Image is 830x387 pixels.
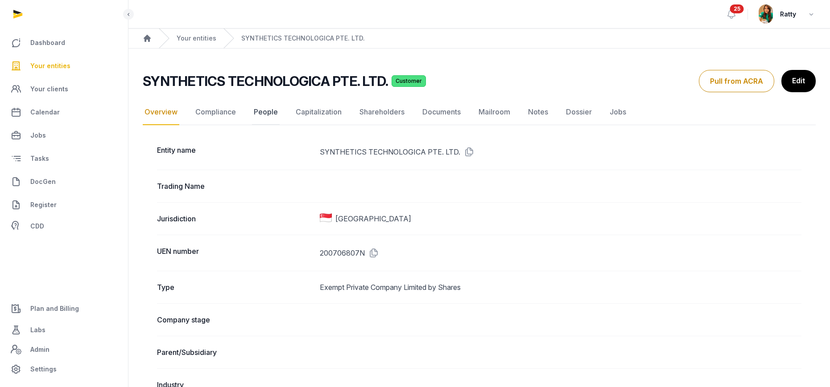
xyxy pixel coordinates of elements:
a: People [252,99,280,125]
span: Tasks [30,153,49,164]
span: Plan and Billing [30,303,79,314]
dd: 200706807N [320,246,801,260]
span: Calendar [30,107,60,118]
dd: Exempt Private Company Limited by Shares [320,282,801,293]
button: Pull from ACRA [699,70,774,92]
a: Overview [143,99,179,125]
a: Dossier [564,99,594,125]
a: Capitalization [294,99,343,125]
a: Register [7,194,121,216]
a: Labs [7,319,121,341]
dt: Entity name [157,145,313,159]
a: Jobs [608,99,628,125]
h2: SYNTHETICS TECHNOLOGICA PTE. LTD. [143,73,388,89]
img: avatar [759,4,773,24]
span: Settings [30,364,57,375]
span: Your clients [30,84,68,94]
a: Edit [781,70,816,92]
a: DocGen [7,171,121,192]
span: Dashboard [30,37,65,48]
nav: Breadcrumb [128,29,830,49]
span: Admin [30,344,50,355]
a: Shareholders [358,99,406,125]
dt: Type [157,282,313,293]
span: [GEOGRAPHIC_DATA] [335,213,411,224]
a: Mailroom [477,99,512,125]
a: Settings [7,358,121,380]
a: SYNTHETICS TECHNOLOGICA PTE. LTD. [241,34,365,43]
a: Jobs [7,125,121,146]
span: 25 [730,4,744,13]
a: Tasks [7,148,121,169]
dd: SYNTHETICS TECHNOLOGICA PTE. LTD. [320,145,801,159]
span: Your entities [30,61,70,71]
span: Jobs [30,130,46,141]
a: Your entities [177,34,216,43]
a: Compliance [194,99,238,125]
dt: Trading Name [157,181,313,191]
dt: UEN number [157,246,313,260]
a: Dashboard [7,32,121,53]
a: Admin [7,341,121,358]
a: Your clients [7,78,121,100]
dt: Jurisdiction [157,213,313,224]
a: CDD [7,217,121,235]
a: Plan and Billing [7,298,121,319]
a: Your entities [7,55,121,77]
span: DocGen [30,176,56,187]
a: Calendar [7,102,121,123]
span: Register [30,200,57,210]
span: Customer [392,75,426,87]
dt: Parent/Subsidiary [157,347,313,358]
span: Labs [30,325,45,335]
nav: Tabs [143,99,816,125]
a: Documents [421,99,462,125]
dt: Company stage [157,314,313,325]
a: Notes [526,99,550,125]
span: CDD [30,221,44,232]
span: Ratty [780,9,796,20]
